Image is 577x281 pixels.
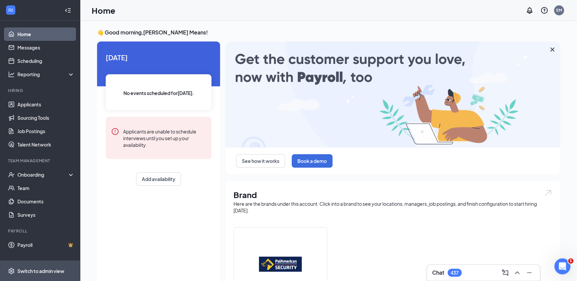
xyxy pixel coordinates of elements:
[512,267,522,278] button: ChevronUp
[65,7,71,14] svg: Collapse
[17,268,64,274] div: Switch to admin view
[17,98,75,111] a: Applicants
[525,269,533,277] svg: Minimize
[525,6,534,14] svg: Notifications
[8,268,15,274] svg: Settings
[17,27,75,41] a: Home
[123,89,194,97] span: No events scheduled for [DATE] .
[8,71,15,78] svg: Analysis
[500,267,510,278] button: ComposeMessage
[556,7,562,13] div: SM
[236,154,285,168] button: See how it works
[8,171,15,178] svg: UserCheck
[17,208,75,221] a: Surveys
[292,154,332,168] button: Book a demo
[233,200,552,214] div: Here are the brands under this account. Click into a brand to see your locations, managers, job p...
[451,270,459,276] div: 437
[92,5,115,16] h1: Home
[106,52,211,63] span: [DATE]
[17,41,75,54] a: Messages
[111,127,119,135] svg: Error
[513,269,521,277] svg: ChevronUp
[97,29,560,36] h3: 👋 Good morning, [PERSON_NAME] Means !
[17,171,69,178] div: Onboarding
[17,238,75,252] a: PayrollCrown
[225,41,560,148] img: payroll-large.gif
[544,189,552,197] img: open.6027fd2a22e1237b5b06.svg
[136,172,181,186] button: Add availability
[233,189,552,200] h1: Brand
[17,111,75,124] a: Sourcing Tools
[17,181,75,195] a: Team
[524,267,535,278] button: Minimize
[17,124,75,138] a: Job Postings
[123,127,206,148] div: Applicants are unable to schedule interviews until you set up your availability.
[501,269,509,277] svg: ComposeMessage
[17,138,75,151] a: Talent Network
[8,158,73,164] div: Team Management
[554,258,570,274] iframe: Intercom live chat
[568,258,573,264] span: 1
[548,45,556,54] svg: Cross
[8,88,73,93] div: Hiring
[540,6,548,14] svg: QuestionInfo
[8,228,73,234] div: Payroll
[432,269,444,276] h3: Chat
[17,54,75,68] a: Scheduling
[17,71,75,78] div: Reporting
[7,7,14,13] svg: WorkstreamLogo
[17,195,75,208] a: Documents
